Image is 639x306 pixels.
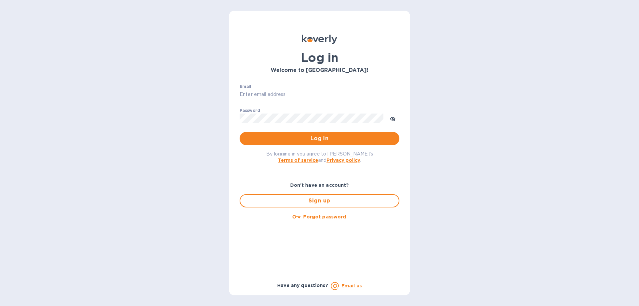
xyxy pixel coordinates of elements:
[326,157,360,163] a: Privacy policy
[341,283,362,288] a: Email us
[290,182,349,188] b: Don't have an account?
[278,157,318,163] a: Terms of service
[303,214,346,219] u: Forgot password
[240,132,399,145] button: Log in
[240,67,399,74] h3: Welcome to [GEOGRAPHIC_DATA]!
[240,109,260,113] label: Password
[240,194,399,207] button: Sign up
[386,112,399,125] button: toggle password visibility
[240,90,399,100] input: Enter email address
[245,135,394,143] span: Log in
[240,85,251,89] label: Email
[302,35,337,44] img: Koverly
[277,283,328,288] b: Have any questions?
[246,197,393,205] span: Sign up
[240,51,399,65] h1: Log in
[266,151,373,163] span: By logging in you agree to [PERSON_NAME]'s and .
